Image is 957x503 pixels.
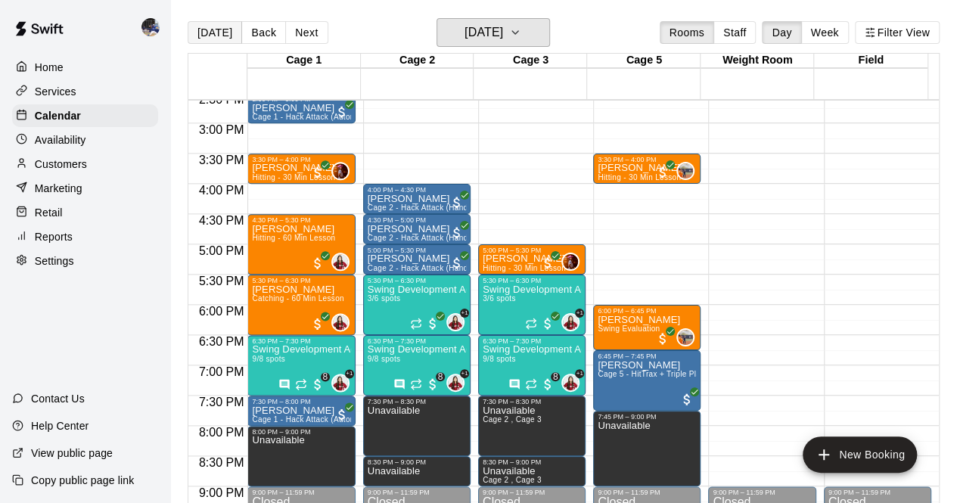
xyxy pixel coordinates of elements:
[478,396,586,456] div: 7:30 PM – 8:30 PM: Unavailable
[551,372,560,381] span: 8
[35,229,73,244] p: Reports
[452,313,465,331] span: Aly Kaneshiro & 1 other
[12,104,158,127] a: Calendar
[368,355,401,363] span: 9/8 spots filled
[655,165,670,180] span: All customers have paid
[660,21,714,44] button: Rooms
[345,369,354,378] span: +1
[363,184,471,214] div: 4:00 PM – 4:30 PM: Aliyah Lautalo
[247,335,355,396] div: 6:30 PM – 7:30 PM: Swing Development Academy 12U/14U
[540,256,555,271] span: All customers have paid
[525,318,537,330] span: Recurring event
[701,54,814,68] div: Weight Room
[713,21,757,44] button: Staff
[12,80,158,103] a: Services
[195,486,248,499] span: 9:00 PM
[368,337,466,345] div: 6:30 PM – 7:30 PM
[252,216,350,224] div: 4:30 PM – 5:30 PM
[12,56,158,79] a: Home
[452,374,465,392] span: Aly Kaneshiro & 1 other
[247,396,355,426] div: 7:30 PM – 8:00 PM: Briella Mata
[333,254,348,269] img: Aly Kaneshiro
[195,456,248,469] span: 8:30 PM
[138,12,170,42] div: Kevin Chandler
[483,247,581,254] div: 5:00 PM – 5:30 PM
[563,254,578,269] img: Kaitlyn Lim
[593,350,701,411] div: 6:45 PM – 7:45 PM: Jackie Mills
[337,162,350,180] span: Kaitlyn Lim
[368,247,466,254] div: 5:00 PM – 5:30 PM
[35,253,74,269] p: Settings
[828,489,927,496] div: 9:00 PM – 11:59 PM
[540,377,555,392] span: 8 / 9 customers have paid
[195,154,248,166] span: 3:30 PM
[310,316,325,331] span: All customers have paid
[363,275,471,335] div: 5:30 PM – 6:30 PM: Swing Development Academy 8U/10U
[252,156,350,163] div: 3:30 PM – 4:00 PM
[195,396,248,408] span: 7:30 PM
[483,277,581,284] div: 5:30 PM – 6:30 PM
[567,374,579,392] span: Aly Kaneshiro & 1 other
[593,154,701,184] div: 3:30 PM – 4:00 PM: Hitting - 30 Min Lesson
[561,374,579,392] div: Aly Kaneshiro
[321,372,330,381] span: 8
[449,256,465,271] span: All customers have paid
[368,264,492,272] span: Cage 2 - Hack Attack (Hand Feed)
[478,456,586,486] div: 8:30 PM – 9:00 PM: Unavailable
[483,337,581,345] div: 6:30 PM – 7:30 PM
[295,378,307,390] span: Recurring event
[195,184,248,197] span: 4:00 PM
[252,428,350,436] div: 8:00 PM – 9:00 PM
[252,234,335,242] span: Hitting - 60 Min Lesson
[598,413,696,421] div: 7:45 PM – 9:00 PM
[247,275,355,335] div: 5:30 PM – 6:30 PM: Victoria Lesson
[252,355,285,363] span: 9/8 spots filled
[575,369,584,378] span: +1
[814,54,927,68] div: Field
[446,374,465,392] div: Aly Kaneshiro
[465,22,503,43] h6: [DATE]
[368,294,401,303] span: 3/6 spots filled
[460,309,469,318] span: +1
[195,365,248,378] span: 7:00 PM
[587,54,701,68] div: Cage 5
[195,335,248,348] span: 6:30 PM
[337,313,350,331] span: Aly Kaneshiro
[678,163,693,179] img: Kailee Powell
[12,201,158,224] a: Retail
[762,21,801,44] button: Day
[446,313,465,331] div: Aly Kaneshiro
[368,398,466,405] div: 7:30 PM – 8:30 PM
[12,129,158,151] a: Availability
[598,307,696,315] div: 6:00 PM – 6:45 PM
[361,54,474,68] div: Cage 2
[678,330,693,345] img: Kailee Powell
[331,313,350,331] div: Aly Kaneshiro
[368,458,466,466] div: 8:30 PM – 9:00 PM
[35,157,87,172] p: Customers
[508,378,520,390] svg: Has notes
[679,392,694,407] span: All customers have paid
[525,378,537,390] span: Recurring event
[252,489,350,496] div: 9:00 PM – 11:59 PM
[483,415,542,424] span: Cage 2 , Cage 3
[483,458,581,466] div: 8:30 PM – 9:00 PM
[252,113,372,121] span: Cage 1 - Hack Attack (Automatic)
[425,377,440,392] span: 8 / 9 customers have paid
[567,313,579,331] span: Aly Kaneshiro & 1 other
[483,294,516,303] span: 3/6 spots filled
[252,415,372,424] span: Cage 1 - Hack Attack (Automatic)
[31,418,89,433] p: Help Center
[337,253,350,271] span: Aly Kaneshiro
[682,162,694,180] span: Kailee Powell
[310,165,325,180] span: All customers have paid
[363,244,471,275] div: 5:00 PM – 5:30 PM: Aliyah Lautalo
[247,426,355,486] div: 8:00 PM – 9:00 PM: Unavailable
[474,54,587,68] div: Cage 3
[252,294,343,303] span: Catching - 60 Min Lesson
[247,54,361,68] div: Cage 1
[12,153,158,175] a: Customers
[31,473,134,488] p: Copy public page link
[483,489,581,496] div: 9:00 PM – 11:59 PM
